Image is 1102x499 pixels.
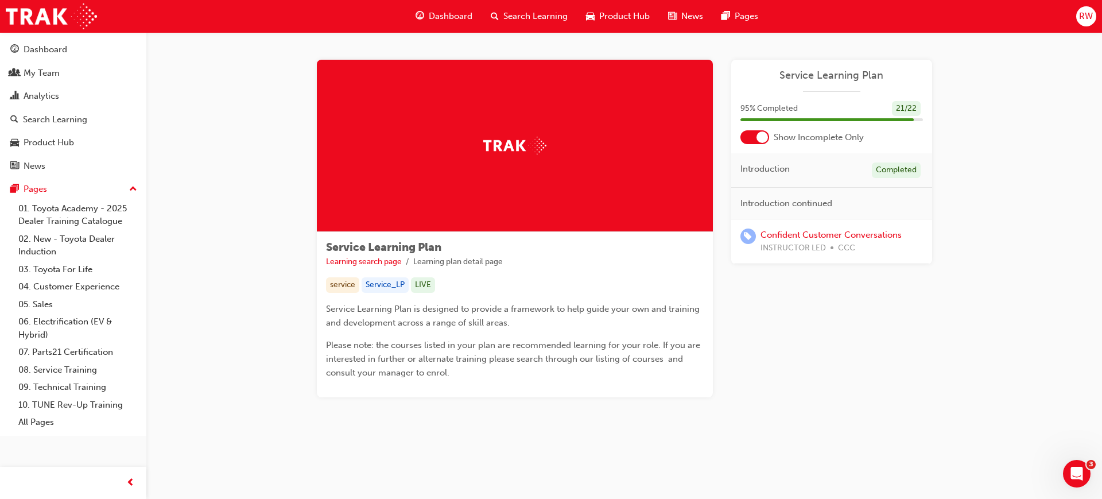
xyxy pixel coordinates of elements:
[872,163,921,178] div: Completed
[483,137,546,154] img: Trak
[411,277,435,293] div: LIVE
[416,9,424,24] span: guage-icon
[14,361,142,379] a: 08. Service Training
[5,37,142,179] button: DashboardMy TeamAnalyticsSearch LearningProduct HubNews
[5,179,142,200] button: Pages
[5,39,142,60] a: Dashboard
[24,183,47,196] div: Pages
[24,67,60,80] div: My Team
[668,9,677,24] span: news-icon
[14,378,142,396] a: 09. Technical Training
[5,156,142,177] a: News
[14,230,142,261] a: 02. New - Toyota Dealer Induction
[10,138,19,148] span: car-icon
[740,229,756,244] span: learningRecordVerb_ENROLL-icon
[14,261,142,278] a: 03. Toyota For Life
[503,10,568,23] span: Search Learning
[10,115,18,125] span: search-icon
[482,5,577,28] a: search-iconSearch Learning
[735,10,758,23] span: Pages
[326,304,702,328] span: Service Learning Plan is designed to provide a framework to help guide your own and training and ...
[659,5,712,28] a: news-iconNews
[14,343,142,361] a: 07. Parts21 Certification
[362,277,409,293] div: Service_LP
[129,182,137,197] span: up-icon
[838,242,855,255] span: CCC
[760,242,826,255] span: INSTRUCTOR LED
[5,63,142,84] a: My Team
[491,9,499,24] span: search-icon
[14,200,142,230] a: 01. Toyota Academy - 2025 Dealer Training Catalogue
[10,91,19,102] span: chart-icon
[326,241,441,254] span: Service Learning Plan
[1063,460,1091,488] iframe: Intercom live chat
[24,90,59,103] div: Analytics
[586,9,595,24] span: car-icon
[24,160,45,173] div: News
[413,256,503,269] li: Learning plan detail page
[740,102,798,115] span: 95 % Completed
[892,101,921,117] div: 21 / 22
[577,5,659,28] a: car-iconProduct Hub
[326,340,703,378] span: Please note: the courses listed in your plan are recommended learning for your role. If you are i...
[126,476,135,490] span: prev-icon
[24,136,74,149] div: Product Hub
[10,161,19,172] span: news-icon
[326,277,359,293] div: service
[10,184,19,195] span: pages-icon
[14,296,142,314] a: 05. Sales
[5,86,142,107] a: Analytics
[1076,6,1096,26] button: RW
[14,413,142,431] a: All Pages
[712,5,767,28] a: pages-iconPages
[14,396,142,414] a: 10. TUNE Rev-Up Training
[740,197,832,210] span: Introduction continued
[6,3,97,29] img: Trak
[10,45,19,55] span: guage-icon
[24,43,67,56] div: Dashboard
[1079,10,1093,23] span: RW
[14,313,142,343] a: 06. Electrification (EV & Hybrid)
[406,5,482,28] a: guage-iconDashboard
[721,9,730,24] span: pages-icon
[5,132,142,153] a: Product Hub
[10,68,19,79] span: people-icon
[681,10,703,23] span: News
[14,278,142,296] a: 04. Customer Experience
[599,10,650,23] span: Product Hub
[740,163,790,176] span: Introduction
[740,69,923,82] a: Service Learning Plan
[1087,460,1096,469] span: 3
[5,109,142,130] a: Search Learning
[774,131,864,144] span: Show Incomplete Only
[429,10,472,23] span: Dashboard
[760,230,902,240] a: Confident Customer Conversations
[326,257,402,266] a: Learning search page
[23,113,87,126] div: Search Learning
